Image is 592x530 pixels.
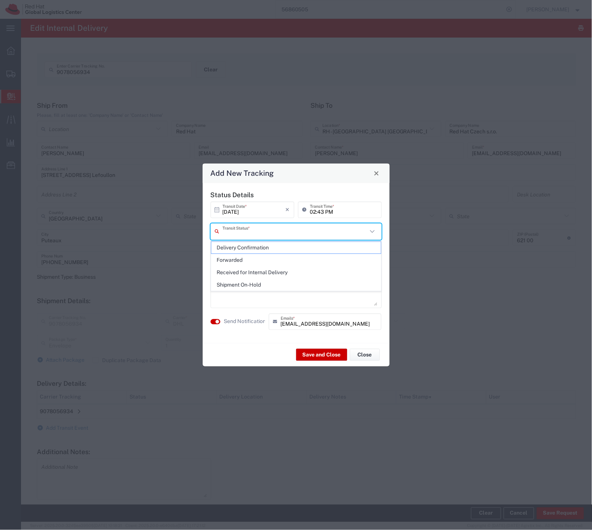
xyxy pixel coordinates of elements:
[224,318,265,326] agx-label: Send Notification
[350,349,380,361] button: Close
[286,204,290,216] i: ×
[211,279,381,291] span: Shipment On-Hold
[371,168,382,178] button: Close
[224,318,266,326] label: Send Notification
[296,349,347,361] button: Save and Close
[211,254,381,266] span: Forwarded
[211,267,381,278] span: Received for Internal Delivery
[211,242,381,254] span: Delivery Confirmation
[210,168,274,179] h4: Add New Tracking
[211,191,382,199] h5: Status Details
